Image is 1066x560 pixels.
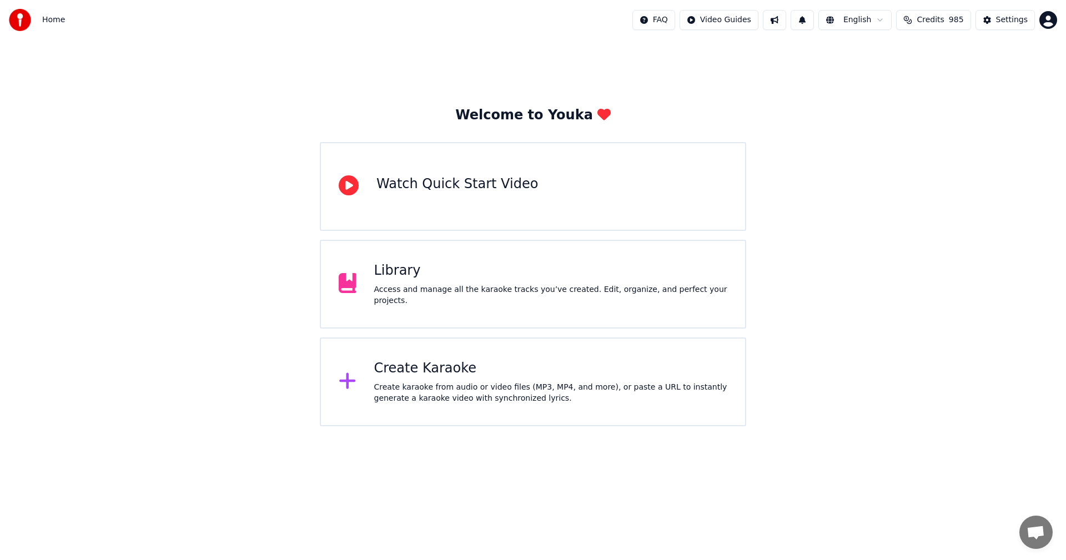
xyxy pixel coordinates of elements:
[949,14,964,26] span: 985
[374,284,728,306] div: Access and manage all the karaoke tracks you’ve created. Edit, organize, and perfect your projects.
[680,10,758,30] button: Video Guides
[374,382,728,404] div: Create karaoke from audio or video files (MP3, MP4, and more), or paste a URL to instantly genera...
[917,14,944,26] span: Credits
[42,14,65,26] nav: breadcrumb
[1019,516,1053,549] a: Avoin keskustelu
[976,10,1035,30] button: Settings
[455,107,611,124] div: Welcome to Youka
[376,175,538,193] div: Watch Quick Start Video
[896,10,971,30] button: Credits985
[42,14,65,26] span: Home
[374,262,728,280] div: Library
[9,9,31,31] img: youka
[632,10,675,30] button: FAQ
[996,14,1028,26] div: Settings
[374,360,728,377] div: Create Karaoke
